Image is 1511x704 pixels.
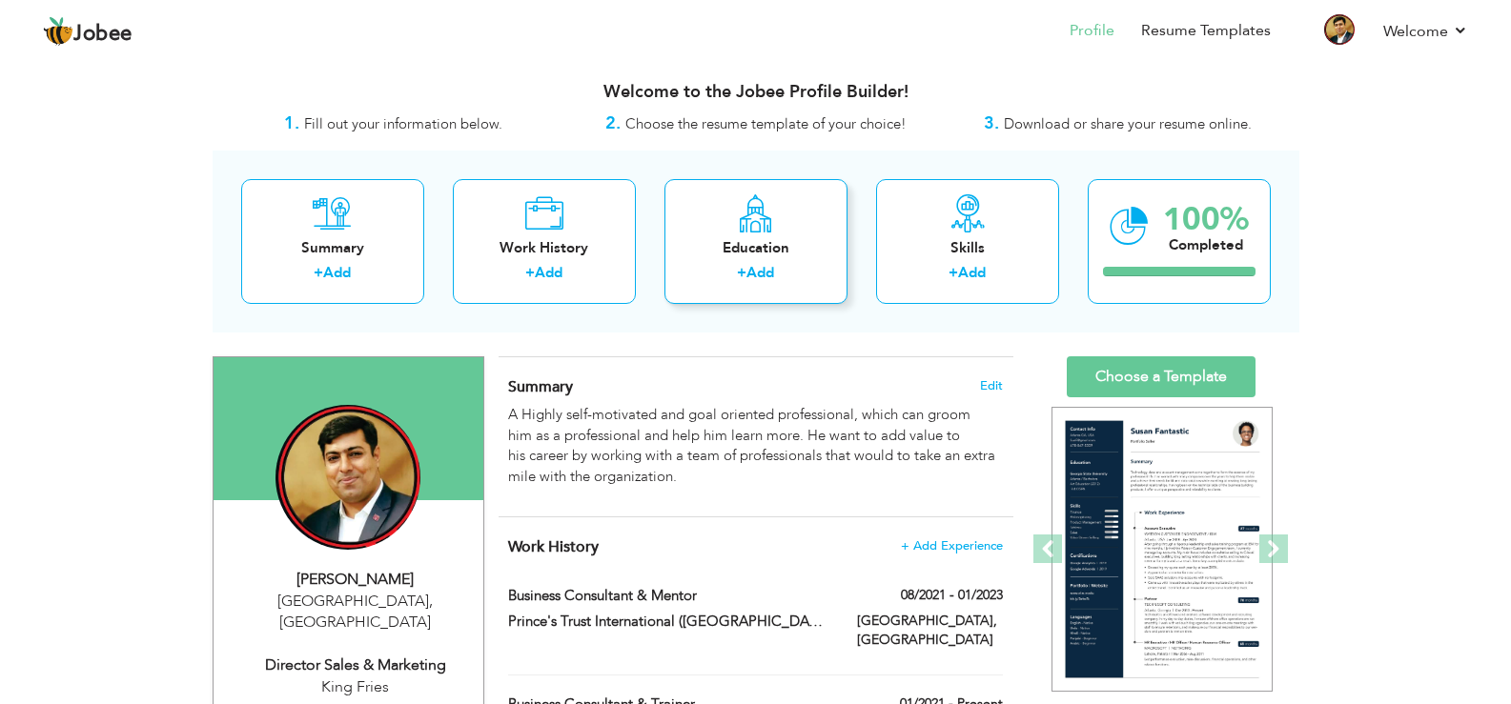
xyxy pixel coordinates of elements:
div: Skills [891,238,1044,258]
label: Prince's Trust International ([GEOGRAPHIC_DATA]) [508,612,828,632]
div: Work History [468,238,621,258]
label: Business Consultant & Mentor [508,586,828,606]
div: Director Sales & Marketing [228,654,483,676]
div: [GEOGRAPHIC_DATA] [GEOGRAPHIC_DATA] [228,591,483,634]
img: jobee.io [43,16,73,47]
div: [PERSON_NAME] [228,569,483,591]
label: + [737,263,746,283]
span: Summary [508,376,573,397]
label: + [525,263,535,283]
div: King Fries [228,676,483,698]
div: Summary [256,238,409,258]
span: Edit [980,379,1003,392]
div: Education [680,238,832,258]
strong: 1. [284,111,299,135]
label: + [949,263,958,283]
div: Completed [1163,235,1249,255]
p: A Highly self-motivated and goal oriented professional, which can groom him as a professional and... [508,405,1002,487]
label: [GEOGRAPHIC_DATA], [GEOGRAPHIC_DATA] [857,612,1003,650]
h4: This helps to show the companies you have worked for. [508,537,1002,556]
a: Profile [1070,20,1114,42]
label: + [314,263,323,283]
span: Jobee [73,24,133,45]
span: Choose the resume template of your choice! [625,114,907,133]
a: Add [958,263,986,282]
h3: Welcome to the Jobee Profile Builder! [213,83,1299,102]
img: Profile Img [1324,14,1355,45]
span: Work History [508,536,599,557]
strong: 2. [605,111,621,135]
span: + Add Experience [901,539,1003,553]
a: Add [323,263,351,282]
a: Choose a Template [1067,356,1256,397]
h4: Adding a summary is a quick and easy way to highlight your experience and interests. [508,377,1002,396]
div: 100% [1163,204,1249,235]
span: Fill out your information below. [304,114,502,133]
a: Add [535,263,562,282]
span: Download or share your resume online. [1004,114,1252,133]
label: 08/2021 - 01/2023 [901,586,1003,605]
a: Resume Templates [1141,20,1271,42]
a: Jobee [43,16,133,47]
img: Muhammad Yousaf [276,405,420,550]
span: , [429,591,433,612]
a: Welcome [1383,20,1468,43]
strong: 3. [984,111,999,135]
a: Add [746,263,774,282]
